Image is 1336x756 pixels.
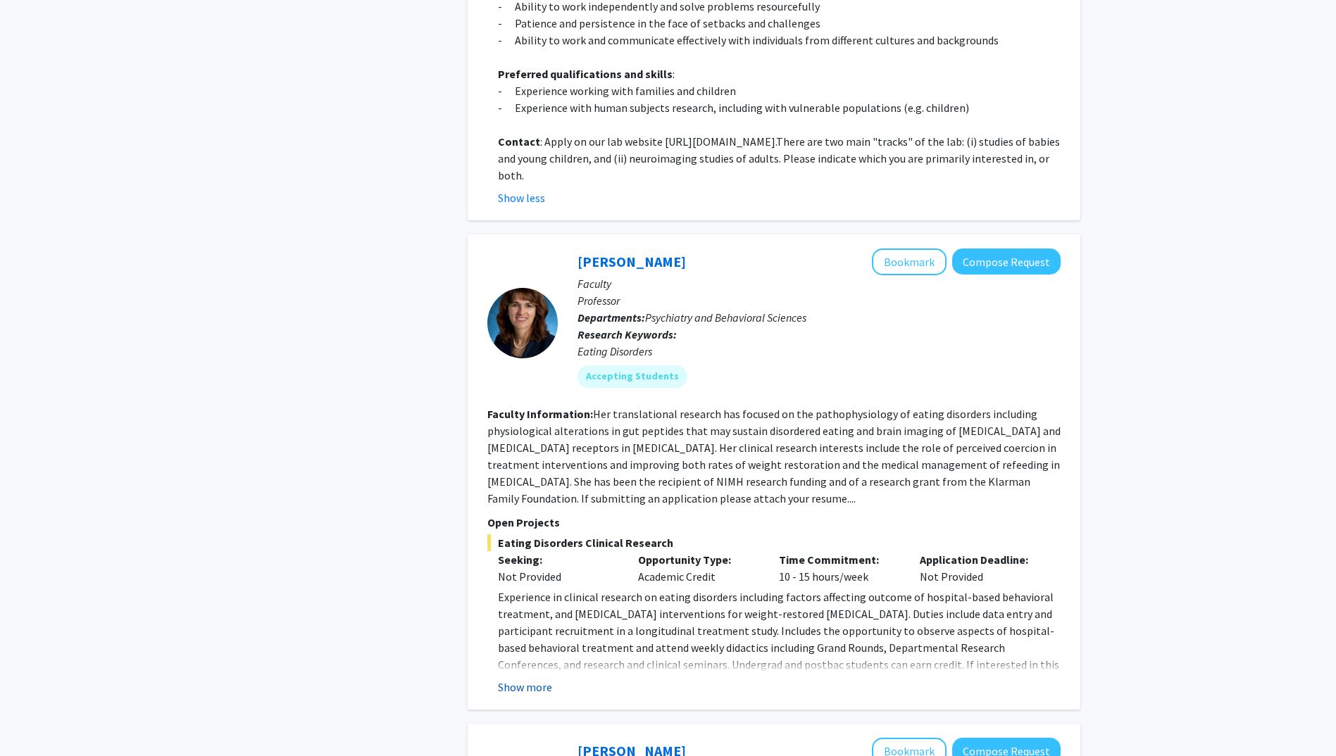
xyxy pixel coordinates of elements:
button: Compose Request to Angela Guarda [952,248,1061,275]
a: [PERSON_NAME] [578,253,686,270]
p: - Experience working with families and children [498,82,1061,99]
p: Opportunity Type: [638,551,758,568]
span: Experience in clinical research on eating disorders including factors affecting outcome of hospit... [498,590,1059,705]
p: - Patience and persistence in the face of setbacks and challenges [498,15,1061,32]
strong: Contact [498,134,540,149]
p: Application Deadline: [920,551,1040,568]
span: Eating Disorders Clinical Research [487,534,1061,551]
p: Seeking: [498,551,618,568]
p: - Ability to work and communicate effectively with individuals from different cultures and backgr... [498,32,1061,49]
p: - Experience with human subjects research, including with vulnerable populations (e.g. children) [498,99,1061,116]
b: Faculty Information: [487,407,593,421]
mat-chip: Accepting Students [578,365,687,388]
b: Departments: [578,310,645,325]
button: Show more [498,679,552,695]
fg-read-more: Her translational research has focused on the pathophysiology of eating disorders including physi... [487,407,1061,505]
p: Time Commitment: [779,551,899,568]
p: Professor [578,292,1061,309]
div: 10 - 15 hours/week [768,551,909,585]
p: : [498,65,1061,82]
span: There are two main "tracks" of the lab: (i) studies of babies and young children, and (ii) neuroi... [498,134,1060,182]
div: Academic Credit [628,551,768,585]
b: Research Keywords: [578,327,677,341]
p: Faculty [578,275,1061,292]
strong: Preferred qualifications and skills [498,67,673,81]
button: Add Angela Guarda to Bookmarks [872,248,947,275]
button: Show less [498,189,545,206]
p: Open Projects [487,514,1061,531]
span: Psychiatry and Behavioral Sciences [645,310,806,325]
div: Not Provided [498,568,618,585]
div: Eating Disorders [578,343,1061,360]
p: : Apply on our lab website [URL][DOMAIN_NAME]. [498,133,1061,184]
iframe: Chat [11,693,60,745]
div: Not Provided [909,551,1050,585]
